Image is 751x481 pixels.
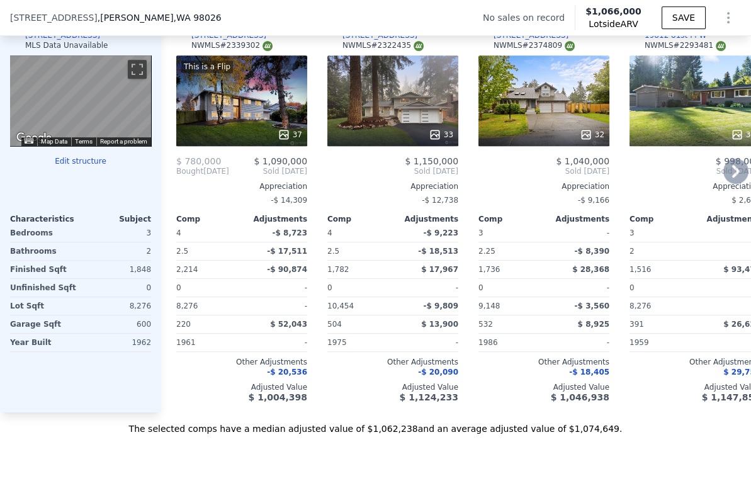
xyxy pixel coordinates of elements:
div: Appreciation [176,181,307,191]
span: 532 [478,320,493,329]
div: Street View [10,55,151,146]
a: Report a problem [100,138,147,145]
span: Sold [DATE] [229,166,307,176]
div: Comp [478,214,544,224]
div: NWMLS # 2293481 [645,40,726,51]
button: Show Options [716,5,741,30]
div: 2 [83,242,151,260]
div: Appreciation [478,181,609,191]
span: -$ 12,738 [422,196,458,205]
div: - [395,334,458,351]
div: Bedrooms [10,224,78,242]
div: Bathrooms [10,242,78,260]
div: 0 [83,279,151,297]
button: Edit structure [10,156,151,166]
span: $ 780,000 [176,156,221,166]
div: 1975 [327,334,390,351]
span: 504 [327,320,342,329]
img: NWMLS Logo [716,41,726,51]
span: 2,214 [176,265,198,274]
span: 10,454 [327,302,354,310]
div: Adjusted Value [176,382,307,392]
span: 8,276 [176,302,198,310]
div: 1962 [83,334,151,351]
div: Unfinished Sqft [10,279,78,297]
div: Adjusted Value [478,382,609,392]
div: Comp [176,214,242,224]
div: Comp [327,214,393,224]
span: -$ 17,511 [267,247,307,256]
img: NWMLS Logo [414,41,424,51]
span: 4 [327,229,332,237]
span: 3 [478,229,483,237]
div: 2.5 [176,242,239,260]
div: Other Adjustments [327,357,458,367]
a: Open this area in Google Maps (opens a new window) [13,130,55,146]
span: Sold [DATE] [327,166,458,176]
div: - [546,224,609,242]
span: -$ 9,809 [424,302,458,310]
div: 2 [630,242,692,260]
div: - [395,279,458,297]
span: $ 8,925 [578,320,609,329]
span: $ 1,040,000 [556,156,609,166]
div: Lot Sqft [10,297,78,315]
div: This is a Flip [181,60,233,73]
div: NWMLS # 2374809 [494,40,575,51]
span: Sold [DATE] [478,166,609,176]
div: 33 [429,128,453,141]
span: -$ 18,513 [418,247,458,256]
span: 391 [630,320,644,329]
div: 1959 [630,334,692,351]
div: 1961 [176,334,239,351]
span: 4 [176,229,181,237]
div: - [546,279,609,297]
img: NWMLS Logo [263,41,273,51]
span: 1,516 [630,265,651,274]
button: Toggle fullscreen view [128,60,147,79]
div: NWMLS # 2339302 [191,40,273,51]
img: NWMLS Logo [565,41,575,51]
span: $ 1,046,938 [551,392,609,402]
div: - [244,279,307,297]
span: $ 52,043 [270,320,307,329]
div: Finished Sqft [10,261,78,278]
div: Adjustments [544,214,609,224]
span: $ 13,900 [421,320,458,329]
div: Subject [81,214,151,224]
span: 0 [630,283,635,292]
div: [DATE] [176,166,229,176]
div: 3 [83,224,151,242]
div: Other Adjustments [176,357,307,367]
button: Keyboard shortcuts [25,138,33,144]
span: $ 28,368 [572,265,609,274]
span: 3 [630,229,635,237]
div: 600 [83,315,151,333]
div: 2.25 [478,242,541,260]
span: -$ 14,309 [271,196,307,205]
div: Garage Sqft [10,315,78,333]
span: $1,066,000 [585,6,641,16]
div: NWMLS # 2322435 [342,40,424,51]
span: 1,736 [478,265,500,274]
div: 1,848 [83,261,151,278]
div: Characteristics [10,214,81,224]
a: Terms (opens in new tab) [75,138,93,145]
span: $ 1,150,000 [405,156,458,166]
span: 220 [176,320,191,329]
span: $ 1,090,000 [254,156,307,166]
button: Map Data [41,137,67,146]
div: Year Built [10,334,78,351]
span: , WA 98026 [174,13,222,23]
span: $ 1,004,398 [249,392,307,402]
div: Adjusted Value [327,382,458,392]
span: -$ 8,390 [575,247,609,256]
div: Comp [630,214,695,224]
img: Google [13,130,55,146]
span: 9,148 [478,302,500,310]
span: , [PERSON_NAME] [98,11,222,24]
div: Map [10,55,151,146]
div: 32 [580,128,604,141]
span: -$ 18,405 [569,368,609,376]
div: - [546,334,609,351]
